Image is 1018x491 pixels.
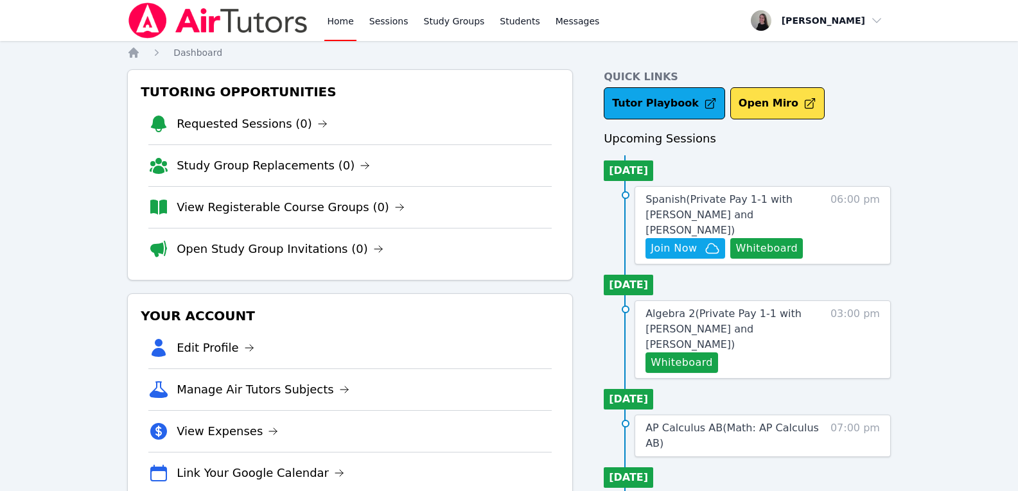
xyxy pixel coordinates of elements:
[556,15,600,28] span: Messages
[604,275,653,295] li: [DATE]
[173,46,222,59] a: Dashboard
[177,422,278,440] a: View Expenses
[645,422,819,449] span: AP Calculus AB ( Math: AP Calculus AB )
[651,241,697,256] span: Join Now
[604,389,653,409] li: [DATE]
[138,304,562,327] h3: Your Account
[645,306,821,352] a: Algebra 2(Private Pay 1-1 with [PERSON_NAME] and [PERSON_NAME])
[645,193,793,236] span: Spanish ( Private Pay 1-1 with [PERSON_NAME] and [PERSON_NAME] )
[645,420,821,451] a: AP Calculus AB(Math: AP Calculus AB)
[604,87,725,119] a: Tutor Playbook
[645,192,821,238] a: Spanish(Private Pay 1-1 with [PERSON_NAME] and [PERSON_NAME])
[173,47,222,58] span: Dashboard
[177,240,383,258] a: Open Study Group Invitations (0)
[177,198,405,216] a: View Registerable Course Groups (0)
[830,420,880,451] span: 07:00 pm
[604,130,891,148] h3: Upcoming Sessions
[645,307,802,350] span: Algebra 2 ( Private Pay 1-1 with [PERSON_NAME] and [PERSON_NAME] )
[604,160,653,181] li: [DATE]
[830,192,880,259] span: 06:00 pm
[604,69,891,85] h4: Quick Links
[645,352,718,373] button: Whiteboard
[127,46,891,59] nav: Breadcrumb
[177,464,344,482] a: Link Your Google Calendar
[177,157,370,175] a: Study Group Replacements (0)
[604,467,653,488] li: [DATE]
[830,306,880,373] span: 03:00 pm
[177,339,254,357] a: Edit Profile
[730,87,825,119] button: Open Miro
[127,3,309,39] img: Air Tutors
[177,381,349,399] a: Manage Air Tutors Subjects
[645,238,725,259] button: Join Now
[177,115,328,133] a: Requested Sessions (0)
[730,238,803,259] button: Whiteboard
[138,80,562,103] h3: Tutoring Opportunities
